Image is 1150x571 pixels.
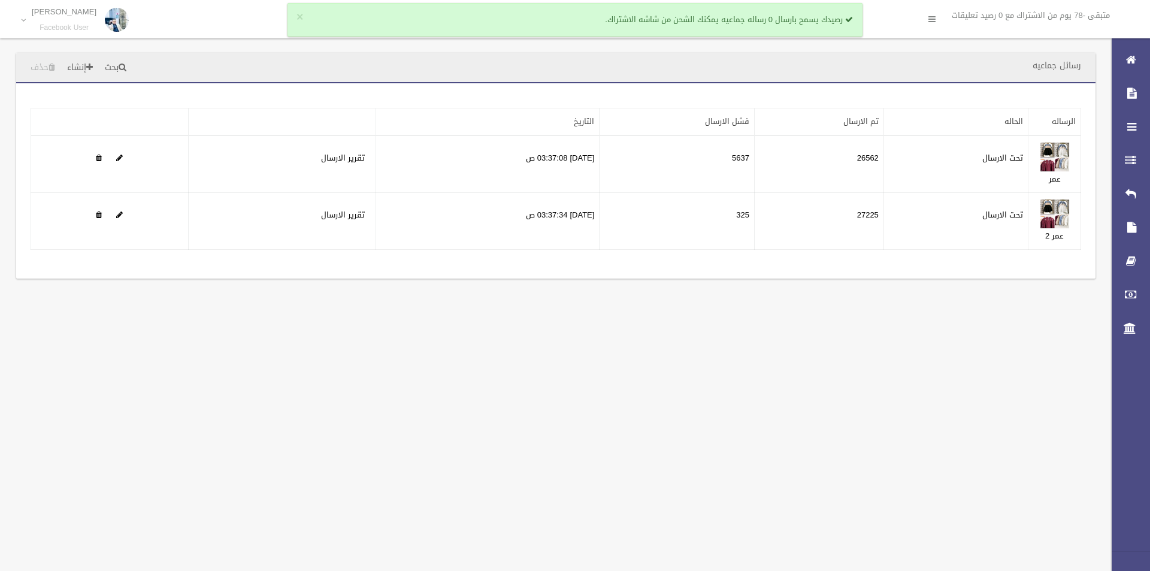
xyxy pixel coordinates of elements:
td: 26562 [754,135,883,193]
small: Facebook User [32,23,96,32]
img: 638932810519028770.jpeg [1040,199,1070,229]
a: تم الارسال [843,114,879,129]
p: [PERSON_NAME] [32,7,96,16]
th: الرساله [1028,108,1081,136]
a: عمر 2 [1045,228,1064,243]
div: رصيدك يسمح بارسال 0 رساله جماعيه يمكنك الشحن من شاشه الاشتراك. [287,3,862,37]
td: [DATE] 03:37:34 ص [376,193,600,250]
button: × [296,11,303,23]
a: فشل الارسال [705,114,749,129]
header: رسائل جماعيه [1018,54,1095,77]
a: Edit [116,207,123,222]
label: تحت الارسال [982,151,1023,165]
a: Edit [116,150,123,165]
a: عمر [1049,171,1061,186]
td: [DATE] 03:37:08 ص [376,135,600,193]
td: 325 [600,193,755,250]
a: التاريخ [574,114,594,129]
a: بحث [100,57,131,79]
img: 638932809372622653.jpeg [1040,142,1070,172]
a: Edit [1040,150,1070,165]
a: تقرير الارسال [321,207,365,222]
label: تحت الارسال [982,208,1023,222]
a: تقرير الارسال [321,150,365,165]
td: 5637 [600,135,755,193]
th: الحاله [883,108,1028,136]
a: Edit [1040,207,1070,222]
a: إنشاء [62,57,98,79]
td: 27225 [754,193,883,250]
